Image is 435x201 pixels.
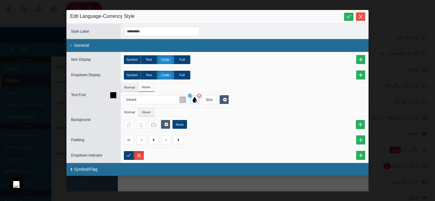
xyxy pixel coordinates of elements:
[138,108,154,117] li: Hover
[140,55,157,64] label: Text
[71,138,84,142] span: Padding
[157,71,174,79] label: Code
[174,71,190,79] label: Full
[138,83,154,92] li: Hover
[71,118,90,122] span: Background
[71,93,86,97] span: Text Font
[126,96,142,104] div: Inherit
[71,29,89,34] span: Style Label
[71,57,91,62] span: Item Display
[71,153,102,157] span: Dropdown Indicator
[202,96,216,104] div: Size
[121,83,138,92] li: Normal
[124,55,140,64] label: Symbol
[70,13,134,20] span: Edit Language-Currency Style
[356,12,365,21] button: Close
[71,73,100,77] span: Dropdown Display
[124,71,140,79] label: Symbol
[121,108,138,117] li: Normal
[157,55,174,64] label: Code
[140,71,157,79] label: Text
[172,120,187,129] label: None
[66,163,369,176] div: Symbol/Flag
[174,55,190,64] label: Full
[66,39,369,52] div: General
[9,177,24,192] div: Open Intercom Messenger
